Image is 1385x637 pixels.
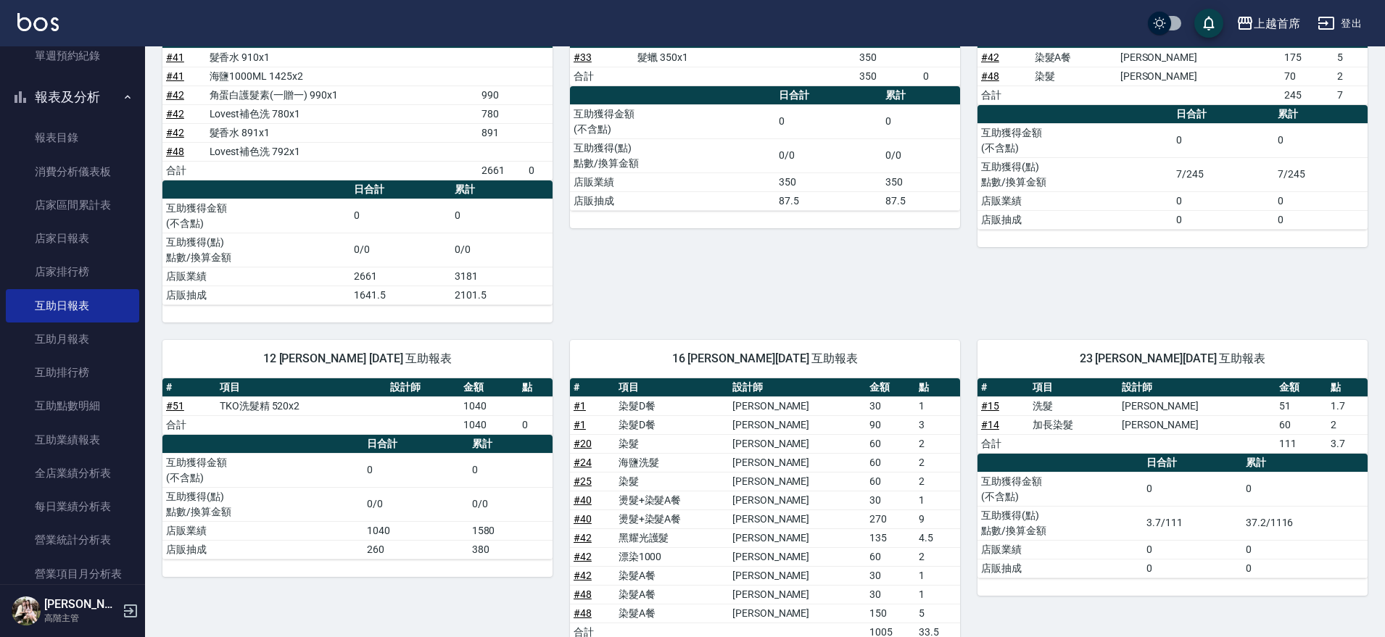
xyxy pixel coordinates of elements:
[468,521,553,540] td: 1580
[1031,67,1117,86] td: 染髮
[518,415,553,434] td: 0
[206,48,419,67] td: 髮香水 910x1
[162,199,350,233] td: 互助獲得金額 (不含點)
[615,396,729,415] td: 染髮D餐
[915,585,960,604] td: 1
[460,378,519,397] th: 金額
[866,528,915,547] td: 135
[915,453,960,472] td: 2
[915,528,960,547] td: 4.5
[1274,191,1368,210] td: 0
[451,286,553,304] td: 2101.5
[162,233,350,267] td: 互助獲得(點) 點數/換算金額
[162,180,553,305] table: a dense table
[1143,454,1242,472] th: 日合計
[866,453,915,472] td: 60
[882,138,960,172] td: 0/0
[1327,396,1368,415] td: 1.7
[1334,67,1368,86] td: 2
[1143,540,1242,559] td: 0
[6,121,139,154] a: 報表目錄
[6,255,139,288] a: 店家排行榜
[6,39,139,72] a: 單週預約紀錄
[162,540,363,559] td: 店販抽成
[882,86,960,105] th: 累計
[1254,14,1300,33] div: 上越首席
[1173,105,1274,124] th: 日合計
[1327,434,1368,453] td: 3.7
[6,356,139,389] a: 互助排行榜
[451,180,553,199] th: 累計
[1173,191,1274,210] td: 0
[1327,378,1368,397] th: 點
[570,138,775,172] td: 互助獲得(點) 點數/換算金額
[615,547,729,566] td: 漂染1000
[451,233,553,267] td: 0/0
[615,604,729,623] td: 染髮A餐
[451,267,553,286] td: 3181
[350,267,452,286] td: 2661
[1334,48,1368,67] td: 5
[6,155,139,188] a: 消費分析儀表板
[1143,506,1242,540] td: 3.7/111
[17,13,59,31] img: Logo
[1118,378,1276,397] th: 設計師
[1029,415,1118,434] td: 加長染髮
[915,604,960,623] td: 5
[574,570,592,581] a: #42
[1173,210,1274,229] td: 0
[570,67,634,86] td: 合計
[915,415,960,434] td: 3
[1242,506,1368,540] td: 37.2/1116
[981,400,999,412] a: #15
[574,513,592,525] a: #40
[162,286,350,304] td: 店販抽成
[6,523,139,557] a: 營業統計分析表
[977,434,1029,453] td: 合計
[574,400,586,412] a: #1
[363,453,468,487] td: 0
[574,419,586,430] a: #1
[915,491,960,509] td: 1
[866,491,915,509] td: 30
[729,396,866,415] td: [PERSON_NAME]
[634,48,768,67] td: 髮蠟 350x1
[518,378,553,397] th: 點
[1242,559,1368,578] td: 0
[478,86,526,104] td: 990
[615,509,729,528] td: 燙髮+染髮A餐
[1143,472,1242,506] td: 0
[915,566,960,585] td: 1
[981,419,999,430] a: #14
[1143,559,1242,578] td: 0
[162,453,363,487] td: 互助獲得金額 (不含點)
[977,30,1368,105] table: a dense table
[12,596,41,625] img: Person
[915,378,960,397] th: 點
[977,559,1143,578] td: 店販抽成
[1231,9,1306,38] button: 上越首席
[729,585,866,604] td: [PERSON_NAME]
[525,161,553,180] td: 0
[162,378,553,435] table: a dense table
[451,199,553,233] td: 0
[977,472,1143,506] td: 互助獲得金額 (不含點)
[729,528,866,547] td: [PERSON_NAME]
[1173,157,1274,191] td: 7/245
[866,396,915,415] td: 30
[915,509,960,528] td: 9
[856,67,919,86] td: 350
[729,491,866,509] td: [PERSON_NAME]
[1173,123,1274,157] td: 0
[1242,540,1368,559] td: 0
[1274,105,1368,124] th: 累計
[977,540,1143,559] td: 店販業績
[206,67,419,86] td: 海鹽1000ML 1425x2
[866,415,915,434] td: 90
[162,487,363,521] td: 互助獲得(點) 點數/換算金額
[615,585,729,604] td: 染髮A餐
[570,104,775,138] td: 互助獲得金額 (不含點)
[162,30,553,180] table: a dense table
[866,378,915,397] th: 金額
[166,127,184,138] a: #42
